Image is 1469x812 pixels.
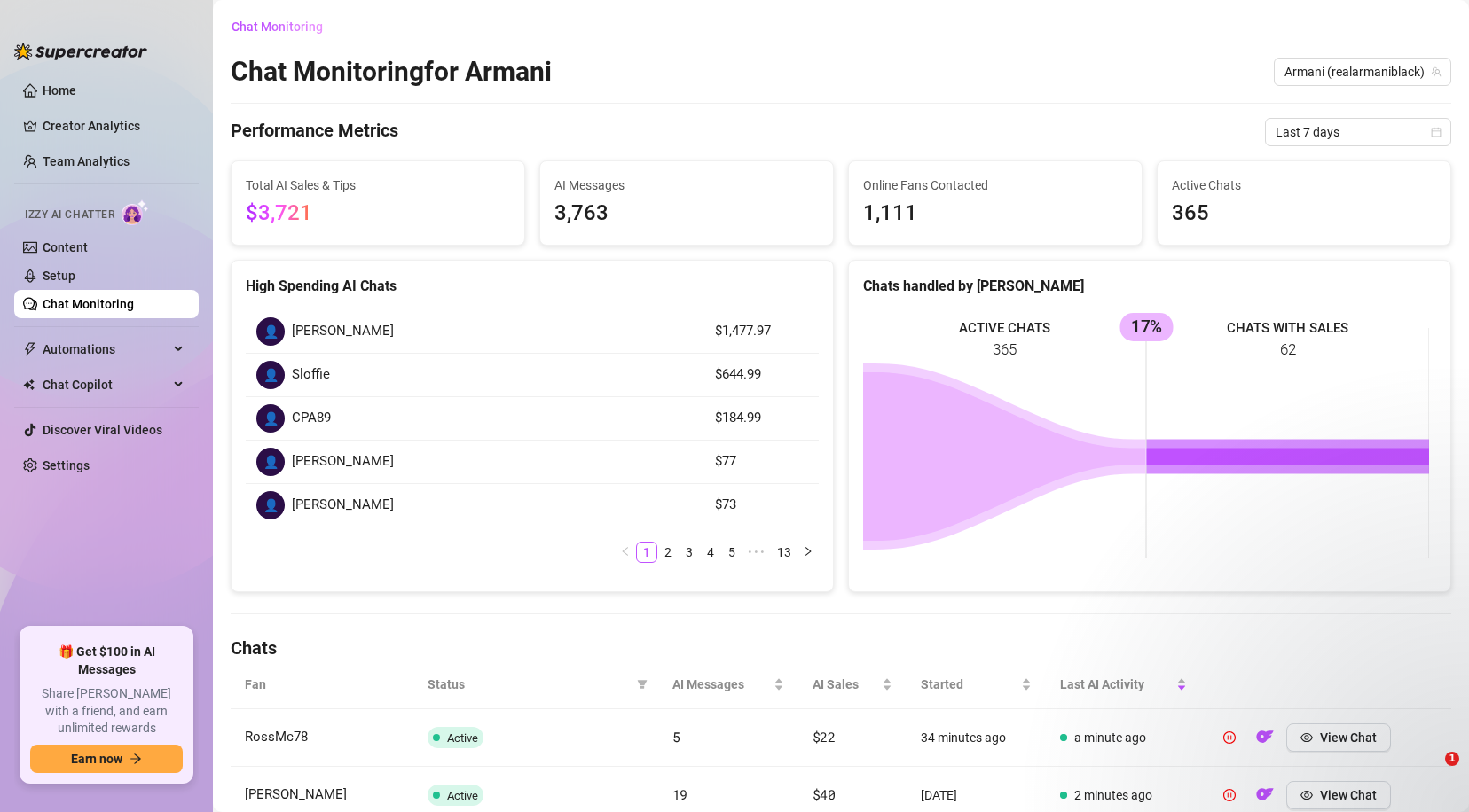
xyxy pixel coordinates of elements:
img: Chat Copilot [23,379,35,391]
span: Last 7 days [1276,119,1441,145]
article: $184.99 [715,408,808,429]
span: View Chat [1320,788,1377,802]
span: Chat Copilot [43,371,169,399]
img: AI Chatter [122,199,149,225]
span: calendar [1431,127,1442,137]
span: $3,721 [246,200,312,225]
li: 5 [721,542,742,563]
li: 13 [771,542,797,563]
span: filter [633,671,651,698]
span: Active [447,789,478,802]
span: [PERSON_NAME] [245,786,347,802]
a: Creator Analytics [43,112,185,140]
span: Started [921,675,1017,694]
a: 2 [658,543,678,562]
a: Team Analytics [43,154,130,168]
th: Started [907,660,1046,709]
span: Online Fans Contacted [863,176,1127,195]
span: AI Sales [813,675,879,694]
h4: Chats [231,636,1451,660]
th: AI Messages [658,660,798,709]
a: Chat Monitoring [43,297,134,311]
span: [PERSON_NAME] [292,495,394,516]
span: Active Chats [1172,176,1436,195]
div: Chats handled by [PERSON_NAME] [863,275,1436,297]
th: Last AI Activity [1046,660,1201,709]
a: Settings [43,458,90,472]
span: thunderbolt [23,342,37,356]
span: AI Messages [554,176,819,195]
a: 5 [722,543,742,562]
span: pause-circle [1223,789,1236,801]
article: $1,477.97 [715,321,808,342]
a: Home [43,83,76,98]
span: Armani (realarmaniblack) [1284,59,1441,85]
h4: Performance Metrics [231,118,398,146]
div: 👤 [256,361,285,389]
td: 34 minutes ago [907,709,1046,767]
span: RossMc78 [245,729,308,745]
button: Earn nowarrow-right [30,745,183,773]
button: left [615,542,636,563]
li: 1 [636,542,657,563]
span: Automations [43,335,169,363]
span: $40 [813,785,836,803]
div: 👤 [256,491,285,519]
span: a minute ago [1074,730,1146,745]
img: logo-BBDzfeDw.svg [14,43,147,60]
button: Chat Monitoring [231,12,337,41]
button: OF [1251,781,1279,809]
div: 👤 [256,404,285,433]
span: arrow-right [130,753,142,765]
span: CPA89 [292,408,331,429]
span: AI Messages [672,675,770,694]
button: right [797,542,819,563]
span: team [1431,66,1442,77]
span: ••• [742,542,771,563]
span: 3,763 [554,197,819,230]
article: $77 [715,451,808,472]
li: Next Page [797,542,819,563]
a: Discover Viral Videos [43,423,162,437]
span: Total AI Sales & Tips [246,176,510,195]
span: 1 [1445,752,1459,766]
div: 👤 [256,317,285,346]
span: 🎁 Get $100 in AI Messages [30,644,183,678]
a: OF [1251,792,1279,806]
article: $73 [715,495,808,516]
span: [PERSON_NAME] [292,451,394,472]
span: $22 [813,728,836,746]
span: 365 [1172,197,1436,230]
span: Share [PERSON_NAME] with a friend, and earn unlimited rewards [30,685,183,738]
div: High Spending AI Chats [246,275,819,297]
li: 2 [657,542,679,563]
span: Earn now [71,752,122,766]
span: left [620,546,631,557]
span: 2 minutes ago [1074,788,1152,802]
span: Active [447,731,478,745]
iframe: Intercom live chat [1409,752,1451,794]
a: Setup [43,269,75,283]
span: Chat Monitoring [232,20,323,34]
th: AI Sales [798,660,907,709]
span: 1,111 [863,197,1127,230]
a: 1 [637,543,656,562]
h2: Chat Monitoring for Armani [231,55,552,89]
span: [PERSON_NAME] [292,321,394,342]
span: Sloffie [292,364,330,386]
li: Next 5 Pages [742,542,771,563]
span: Status [428,675,629,694]
span: filter [637,679,648,690]
button: View Chat [1286,781,1391,809]
span: 5 [672,728,680,746]
span: eye [1300,789,1313,801]
li: 3 [679,542,700,563]
div: 👤 [256,448,285,476]
span: 19 [672,785,687,803]
a: 13 [772,543,797,562]
img: OF [1256,785,1274,803]
a: Content [43,240,88,254]
li: Previous Page [615,542,636,563]
li: 4 [700,542,721,563]
article: $644.99 [715,364,808,386]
